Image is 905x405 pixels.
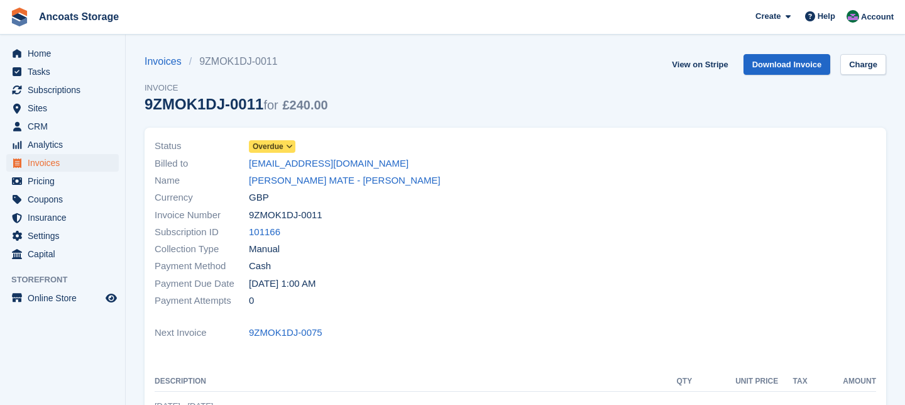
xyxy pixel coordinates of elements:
[28,45,103,62] span: Home
[861,11,894,23] span: Account
[155,225,249,240] span: Subscription ID
[28,118,103,135] span: CRM
[6,118,119,135] a: menu
[692,372,778,392] th: Unit Price
[661,372,692,392] th: QTY
[28,154,103,172] span: Invoices
[155,139,249,153] span: Status
[6,99,119,117] a: menu
[145,54,189,69] a: Invoices
[155,191,249,205] span: Currency
[6,81,119,99] a: menu
[249,326,322,340] a: 9ZMOK1DJ-0075
[6,245,119,263] a: menu
[28,245,103,263] span: Capital
[6,172,119,190] a: menu
[28,136,103,153] span: Analytics
[155,174,249,188] span: Name
[155,157,249,171] span: Billed to
[778,372,808,392] th: Tax
[28,81,103,99] span: Subscriptions
[6,136,119,153] a: menu
[6,63,119,80] a: menu
[155,277,249,291] span: Payment Due Date
[249,157,409,171] a: [EMAIL_ADDRESS][DOMAIN_NAME]
[28,289,103,307] span: Online Store
[840,54,886,75] a: Charge
[249,259,271,274] span: Cash
[755,10,781,23] span: Create
[28,209,103,226] span: Insurance
[818,10,835,23] span: Help
[6,45,119,62] a: menu
[28,99,103,117] span: Sites
[155,259,249,274] span: Payment Method
[6,227,119,245] a: menu
[667,54,733,75] a: View on Stripe
[104,291,119,306] a: Preview store
[28,227,103,245] span: Settings
[145,54,328,69] nav: breadcrumbs
[10,8,29,26] img: stora-icon-8386f47178a22dfd0bd8f6a31ec36ba5ce8667c1dd55bd0f319d3a0aa187defe.svg
[808,372,876,392] th: Amount
[28,63,103,80] span: Tasks
[249,242,280,257] span: Manual
[249,139,295,153] a: Overdue
[11,274,125,286] span: Storefront
[263,98,278,112] span: for
[145,96,328,113] div: 9ZMOK1DJ-0011
[155,294,249,308] span: Payment Attempts
[249,174,441,188] a: [PERSON_NAME] MATE - [PERSON_NAME]
[6,209,119,226] a: menu
[743,54,831,75] a: Download Invoice
[282,98,327,112] span: £240.00
[249,225,280,240] a: 101166
[249,208,322,223] span: 9ZMOK1DJ-0011
[28,172,103,190] span: Pricing
[155,372,661,392] th: Description
[249,294,254,308] span: 0
[249,277,315,291] time: 2025-09-02 00:00:00 UTC
[34,6,124,27] a: Ancoats Storage
[28,191,103,208] span: Coupons
[6,154,119,172] a: menu
[249,191,269,205] span: GBP
[155,326,249,340] span: Next Invoice
[6,289,119,307] a: menu
[6,191,119,208] a: menu
[253,141,283,152] span: Overdue
[155,208,249,223] span: Invoice Number
[145,82,328,94] span: Invoice
[155,242,249,257] span: Collection Type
